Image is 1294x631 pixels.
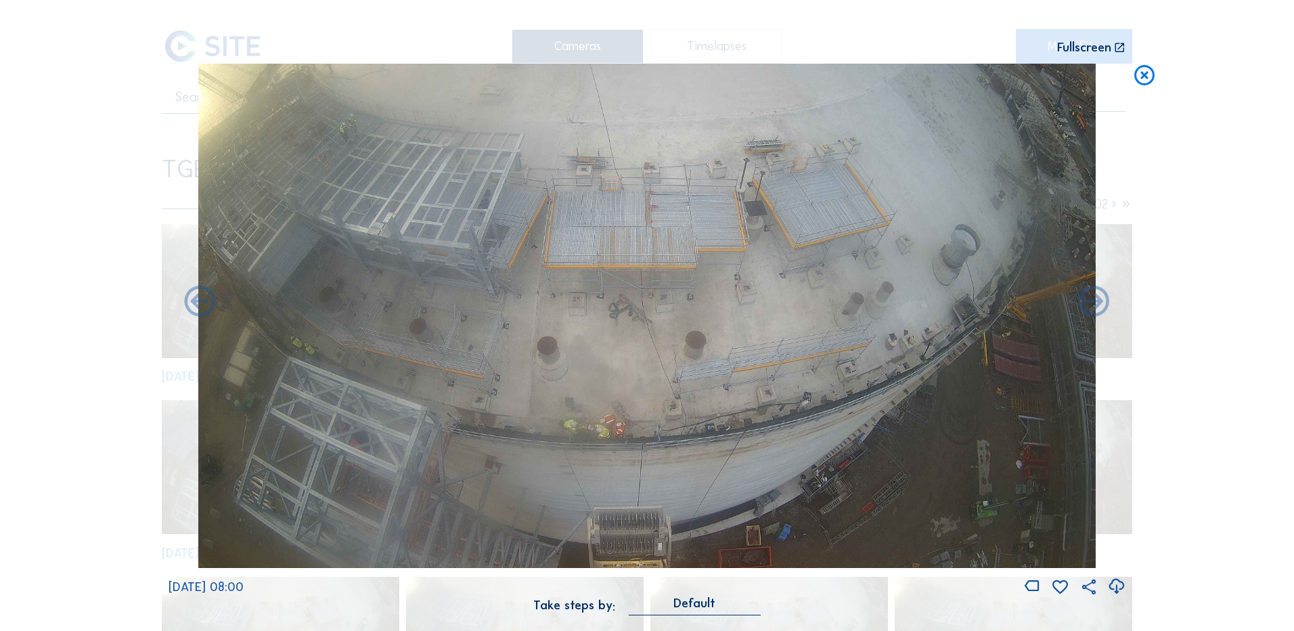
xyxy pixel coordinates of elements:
[673,597,715,609] div: Default
[198,64,1096,569] img: Image
[169,580,244,594] span: [DATE] 08:00
[1057,41,1111,54] div: Fullscreen
[181,284,219,322] i: Forward
[629,597,761,615] div: Default
[533,599,615,611] div: Take steps by:
[1075,284,1113,322] i: Back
